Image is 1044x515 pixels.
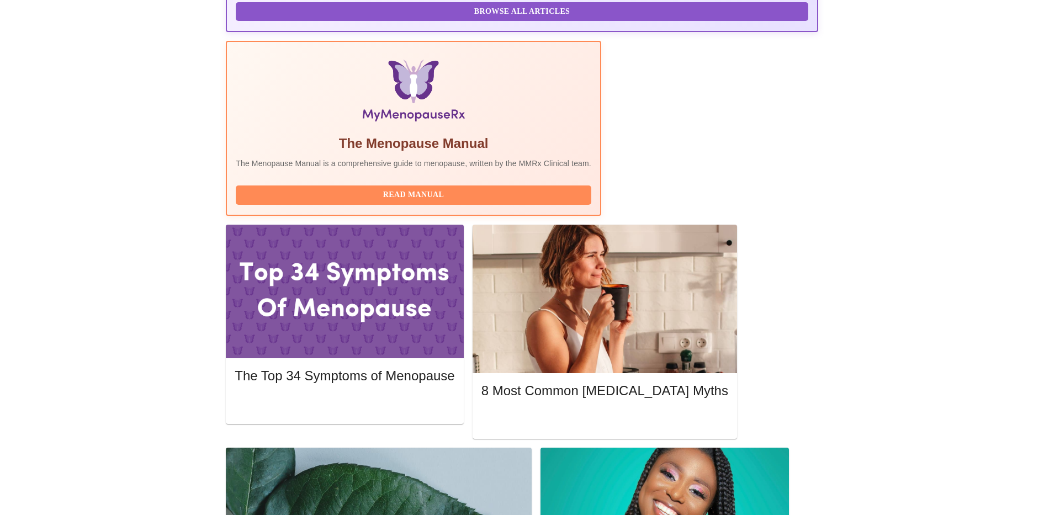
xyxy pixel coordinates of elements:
[246,397,443,411] span: Read More
[235,367,454,385] h5: The Top 34 Symptoms of Menopause
[492,413,717,427] span: Read More
[236,158,591,169] p: The Menopause Manual is a comprehensive guide to menopause, written by the MMRx Clinical team.
[481,382,728,400] h5: 8 Most Common [MEDICAL_DATA] Myths
[481,410,728,429] button: Read More
[235,399,457,408] a: Read More
[481,414,731,423] a: Read More
[236,6,811,15] a: Browse All Articles
[236,2,808,22] button: Browse All Articles
[236,135,591,152] h5: The Menopause Manual
[292,60,534,126] img: Menopause Manual
[247,188,580,202] span: Read Manual
[235,395,454,414] button: Read More
[247,5,797,19] span: Browse All Articles
[236,189,594,199] a: Read Manual
[236,185,591,205] button: Read Manual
